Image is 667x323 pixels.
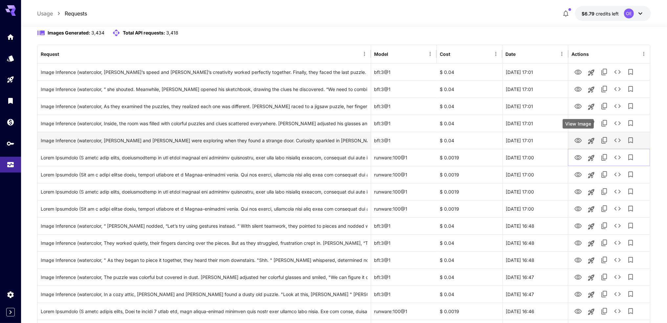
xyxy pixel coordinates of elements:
[502,268,568,286] div: 21 Aug, 2025 16:47
[571,219,585,232] button: View Image
[41,51,59,57] div: Request
[7,290,14,299] div: Settings
[502,115,568,132] div: 21 Aug, 2025 17:01
[65,10,87,17] a: Requests
[502,234,568,251] div: 21 Aug, 2025 16:48
[502,200,568,217] div: 21 Aug, 2025 17:00
[41,218,367,234] div: Click to copy prompt
[437,98,502,115] div: $ 0.04
[624,185,637,198] button: Add to library
[585,220,598,233] button: Launch in playground
[611,65,624,79] button: See details
[437,115,502,132] div: $ 0.04
[598,219,611,232] button: Copy TaskUUID
[41,149,367,166] div: Click to copy prompt
[624,134,637,147] button: Add to library
[48,30,90,35] span: Images Generated:
[563,119,594,128] div: View Image
[60,49,69,58] button: Sort
[571,82,585,96] button: View Image
[41,303,367,320] div: Click to copy prompt
[91,30,104,35] span: 3,434
[41,98,367,115] div: Click to copy prompt
[585,254,598,267] button: Launch in playground
[41,64,367,81] div: Click to copy prompt
[374,51,389,57] div: Model
[585,237,598,250] button: Launch in playground
[624,82,637,96] button: Add to library
[598,236,611,249] button: Copy TaskUUID
[502,251,568,268] div: 21 Aug, 2025 16:48
[582,10,619,17] div: $6.7941
[598,82,611,96] button: Copy TaskUUID
[585,117,598,130] button: Launch in playground
[437,286,502,303] div: $ 0.04
[624,151,637,164] button: Add to library
[502,217,568,234] div: 21 Aug, 2025 16:48
[6,308,15,316] div: Expand sidebar
[571,99,585,113] button: View Image
[41,132,367,149] div: Click to copy prompt
[571,287,585,301] button: View Image
[389,49,398,58] button: Sort
[41,286,367,303] div: Click to copy prompt
[585,305,598,318] button: Launch in playground
[624,288,637,301] button: Add to library
[437,183,502,200] div: $ 0.0019
[585,100,598,113] button: Launch in playground
[571,202,585,215] button: View Image
[41,183,367,200] div: Click to copy prompt
[7,54,14,62] div: Models
[371,63,437,81] div: bfl:3@1
[502,149,568,166] div: 21 Aug, 2025 17:00
[41,269,367,286] div: Click to copy prompt
[371,115,437,132] div: bfl:3@1
[7,118,14,126] div: Wallet
[371,286,437,303] div: bfl:3@1
[371,81,437,98] div: bfl:3@1
[571,270,585,284] button: View Image
[611,270,624,284] button: See details
[596,11,619,16] span: credits left
[624,219,637,232] button: Add to library
[598,151,611,164] button: Copy TaskUUID
[7,137,14,146] div: API Keys
[7,97,14,105] div: Library
[571,304,585,318] button: View Image
[371,183,437,200] div: runware:100@1
[571,185,585,198] button: View Image
[571,133,585,147] button: View Image
[611,202,624,215] button: See details
[41,235,367,251] div: Click to copy prompt
[371,268,437,286] div: bfl:3@1
[451,49,460,58] button: Sort
[611,117,624,130] button: See details
[611,219,624,232] button: See details
[437,81,502,98] div: $ 0.04
[624,270,637,284] button: Add to library
[624,65,637,79] button: Add to library
[360,49,369,58] button: Menu
[437,149,502,166] div: $ 0.0019
[571,150,585,164] button: View Image
[598,270,611,284] button: Copy TaskUUID
[502,132,568,149] div: 21 Aug, 2025 17:01
[37,10,53,17] a: Usage
[371,200,437,217] div: runware:100@1
[571,65,585,79] button: View Image
[598,185,611,198] button: Copy TaskUUID
[585,203,598,216] button: Launch in playground
[517,49,526,58] button: Sort
[598,305,611,318] button: Copy TaskUUID
[437,200,502,217] div: $ 0.0019
[371,251,437,268] div: bfl:3@1
[440,51,451,57] div: Cost
[624,117,637,130] button: Add to library
[624,305,637,318] button: Add to library
[624,100,637,113] button: Add to library
[7,158,14,167] div: Usage
[575,6,651,21] button: $6.7941OE
[598,65,611,79] button: Copy TaskUUID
